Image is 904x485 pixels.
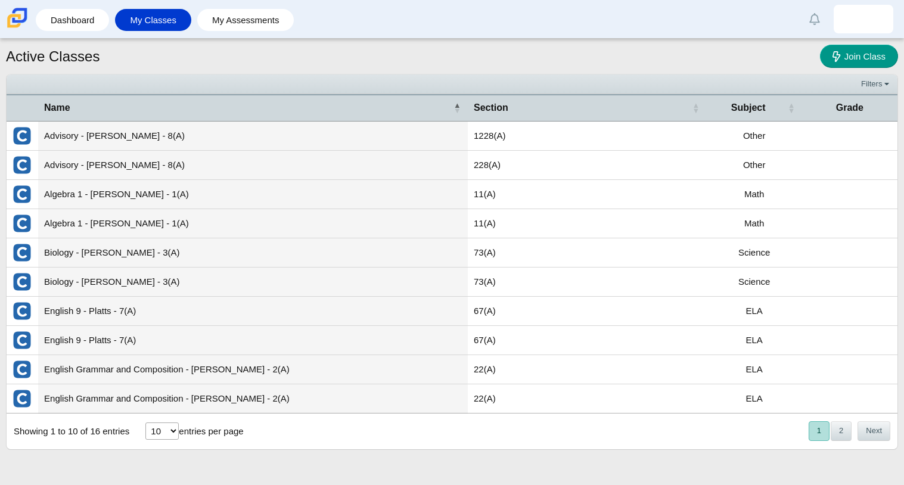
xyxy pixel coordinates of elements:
td: Advisory - [PERSON_NAME] - 8(A) [38,151,468,180]
span: Subject : Activate to sort [788,95,795,120]
span: Section [474,102,508,113]
img: External class connected through Clever [13,301,32,321]
label: entries per page [179,426,243,436]
h1: Active Classes [6,46,100,67]
button: Next [858,421,890,441]
td: 22(A) [468,355,707,384]
a: Carmen School of Science & Technology [5,22,30,32]
a: Join Class [820,45,898,68]
td: 22(A) [468,384,707,414]
button: 1 [809,421,830,441]
img: Carmen School of Science & Technology [5,5,30,30]
td: 228(A) [468,151,707,180]
td: ELA [707,297,802,326]
td: Science [707,268,802,297]
img: External class connected through Clever [13,214,32,233]
td: Science [707,238,802,268]
td: Biology - [PERSON_NAME] - 3(A) [38,238,468,268]
td: English 9 - Platts - 7(A) [38,326,468,355]
img: External class connected through Clever [13,360,32,379]
td: Advisory - [PERSON_NAME] - 8(A) [38,122,468,151]
img: keishawn.cole.HtjVGn [854,10,873,29]
img: External class connected through Clever [13,243,32,262]
td: 11(A) [468,209,707,238]
span: Name [44,102,70,113]
span: Section : Activate to sort [692,95,700,120]
div: Showing 1 to 10 of 16 entries [7,414,129,449]
td: ELA [707,326,802,355]
a: Dashboard [42,9,103,31]
button: 2 [831,421,852,441]
td: ELA [707,355,802,384]
td: 67(A) [468,297,707,326]
td: Algebra 1 - [PERSON_NAME] - 1(A) [38,209,468,238]
img: External class connected through Clever [13,272,32,291]
td: Other [707,151,802,180]
td: Biology - [PERSON_NAME] - 3(A) [38,268,468,297]
span: Join Class [844,51,886,61]
td: ELA [707,384,802,414]
td: 73(A) [468,238,707,268]
td: 11(A) [468,180,707,209]
span: Name : Activate to invert sorting [453,95,461,120]
img: External class connected through Clever [13,126,32,145]
td: 73(A) [468,268,707,297]
td: 1228(A) [468,122,707,151]
img: External class connected through Clever [13,185,32,204]
nav: pagination [807,421,890,441]
a: My Classes [121,9,185,31]
td: Algebra 1 - [PERSON_NAME] - 1(A) [38,180,468,209]
img: External class connected through Clever [13,389,32,408]
td: English Grammar and Composition - [PERSON_NAME] - 2(A) [38,384,468,414]
td: Math [707,209,802,238]
td: Other [707,122,802,151]
a: Filters [858,78,894,90]
td: 67(A) [468,326,707,355]
img: External class connected through Clever [13,331,32,350]
td: English Grammar and Composition - [PERSON_NAME] - 2(A) [38,355,468,384]
td: Math [707,180,802,209]
a: keishawn.cole.HtjVGn [834,5,893,33]
span: Subject [731,102,766,113]
a: My Assessments [203,9,288,31]
td: English 9 - Platts - 7(A) [38,297,468,326]
a: Alerts [802,6,828,32]
span: Grade [836,102,863,113]
img: External class connected through Clever [13,156,32,175]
